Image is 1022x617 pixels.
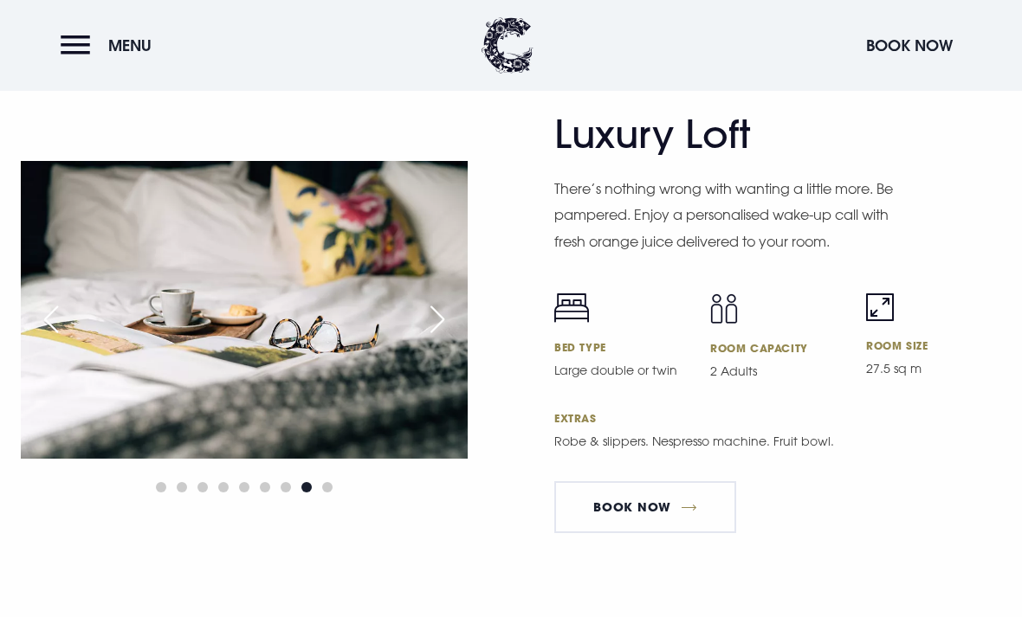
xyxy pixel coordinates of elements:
[554,411,1001,425] h6: Extras
[281,482,291,492] span: Go to slide 7
[239,482,249,492] span: Go to slide 5
[554,361,689,380] p: Large double or twin
[260,482,270,492] span: Go to slide 6
[554,112,892,157] h2: Luxury Loft
[61,27,160,64] button: Menu
[197,482,208,492] span: Go to slide 3
[866,338,1001,352] h6: Room Size
[322,482,333,492] span: Go to slide 9
[301,482,312,492] span: Go to slide 8
[108,35,152,55] span: Menu
[177,482,187,492] span: Go to slide 2
[866,359,1001,378] p: 27.5 sq m
[554,340,689,354] h6: Bed Type
[554,176,909,254] p: There’s nothing wrong with wanting a little more. Be pampered. Enjoy a personalised wake-up call ...
[554,481,736,533] a: Book Now
[21,161,468,459] img: Hotel in Bangor Northern Ireland
[554,432,909,451] p: Robe & slippers. Nespresso machine. Fruit bowl.
[710,341,845,355] h6: Room Capacity
[554,293,589,323] img: Bed icon
[29,300,73,338] div: Previous slide
[156,482,166,492] span: Go to slide 1
[218,482,229,492] span: Go to slide 4
[710,362,845,381] p: 2 Adults
[710,293,738,324] img: Capacity icon
[416,300,459,338] div: Next slide
[482,17,534,74] img: Clandeboye Lodge
[857,27,961,64] button: Book Now
[866,293,894,321] img: Room size icon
